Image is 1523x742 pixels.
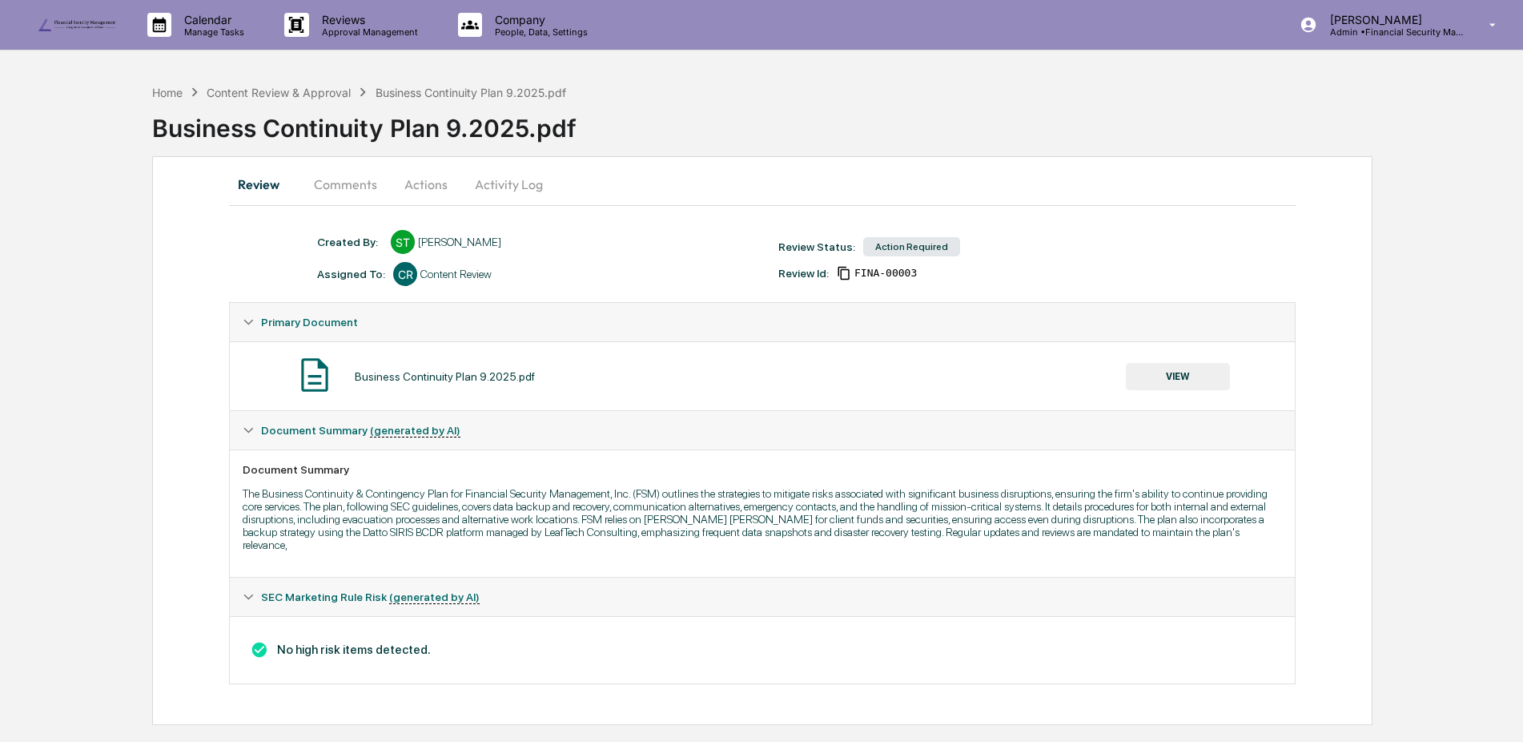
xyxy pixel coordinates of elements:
[355,370,535,383] div: Business Continuity Plan 9.2025.pdf
[1126,363,1230,390] button: VIEW
[462,165,556,204] button: Activity Log
[230,616,1294,684] div: Document Summary (generated by AI)
[418,236,501,248] div: [PERSON_NAME]
[171,13,252,26] p: Calendar
[370,424,460,438] u: (generated by AI)
[393,262,417,286] div: CR
[171,26,252,38] p: Manage Tasks
[389,591,480,604] u: (generated by AI)
[229,165,301,204] button: Review
[1317,13,1466,26] p: [PERSON_NAME]
[152,101,1523,143] div: Business Continuity Plan 9.2025.pdf
[317,268,385,280] div: Assigned To:
[309,13,426,26] p: Reviews
[376,86,566,99] div: Business Continuity Plan 9.2025.pdf
[391,230,415,254] div: ST
[243,641,1281,659] h3: No high risk items detected.
[301,165,390,204] button: Comments
[1317,26,1466,38] p: Admin • Financial Security Management
[230,411,1294,450] div: Document Summary (generated by AI)
[390,165,462,204] button: Actions
[230,450,1294,577] div: Document Summary (generated by AI)
[207,86,351,99] div: Content Review & Approval
[317,236,383,248] div: Created By: ‎ ‎
[152,86,183,99] div: Home
[229,165,1295,204] div: secondary tabs example
[243,487,1281,551] p: The Business Continuity & Contingency Plan for Financial Security Management, Inc. (FSM) outlines...
[482,26,596,38] p: People, Data, Settings
[261,591,480,603] span: SEC Marketing Rule Risk
[778,267,829,280] div: Review Id:
[420,268,492,280] div: Content Review
[309,26,426,38] p: Approval Management
[863,237,960,256] div: Action Required
[261,424,460,437] span: Document Summary
[854,267,917,280] span: 4a8fea80-6dff-46bb-86b8-65ff5c9b9ae1
[261,316,358,329] span: Primary Document
[778,240,855,253] div: Review Status:
[230,578,1294,616] div: SEC Marketing Rule Risk (generated by AI)
[230,303,1294,341] div: Primary Document
[295,355,335,395] img: Document Icon
[243,463,1281,476] div: Document Summary
[38,18,115,31] img: logo
[482,13,596,26] p: Company
[230,341,1294,410] div: Primary Document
